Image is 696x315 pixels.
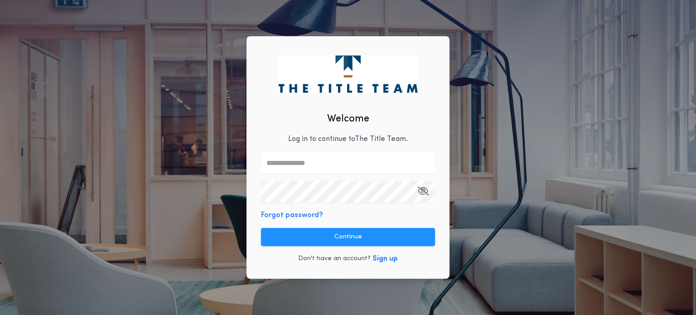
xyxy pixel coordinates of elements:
[261,210,323,221] button: Forgot password?
[298,254,371,263] p: Don't have an account?
[327,111,369,126] h2: Welcome
[278,55,417,92] img: logo
[372,253,398,264] button: Sign up
[288,134,408,145] p: Log in to continue to The Title Team .
[261,228,435,246] button: Continue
